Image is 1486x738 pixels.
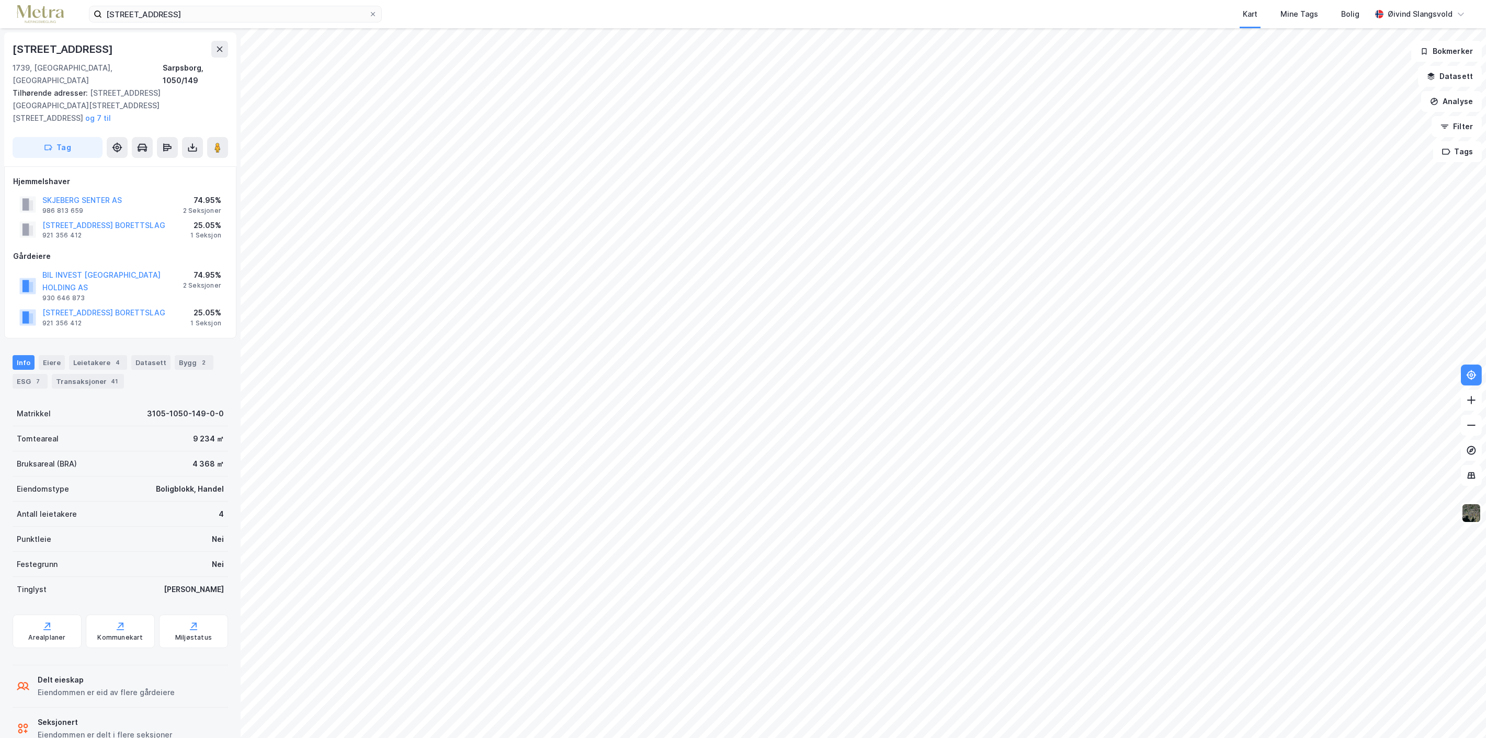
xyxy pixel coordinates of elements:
[42,294,85,302] div: 930 646 873
[1434,688,1486,738] div: Kontrollprogram for chat
[13,41,115,58] div: [STREET_ADDRESS]
[13,62,163,87] div: 1739, [GEOGRAPHIC_DATA], [GEOGRAPHIC_DATA]
[17,533,51,546] div: Punktleie
[183,281,221,290] div: 2 Seksjoner
[52,374,124,389] div: Transaksjoner
[97,633,143,642] div: Kommunekart
[219,508,224,520] div: 4
[38,686,175,699] div: Eiendommen er eid av flere gårdeiere
[164,583,224,596] div: [PERSON_NAME]
[212,558,224,571] div: Nei
[13,175,228,188] div: Hjemmelshaver
[190,219,221,232] div: 25.05%
[1280,8,1318,20] div: Mine Tags
[1432,116,1482,137] button: Filter
[13,374,48,389] div: ESG
[39,355,65,370] div: Eiere
[17,407,51,420] div: Matrikkel
[1421,91,1482,112] button: Analyse
[131,355,171,370] div: Datasett
[17,433,59,445] div: Tomteareal
[212,533,224,546] div: Nei
[13,355,35,370] div: Info
[38,716,172,729] div: Seksjonert
[183,194,221,207] div: 74.95%
[147,407,224,420] div: 3105-1050-149-0-0
[190,319,221,327] div: 1 Seksjon
[109,376,120,387] div: 41
[28,633,65,642] div: Arealplaner
[190,231,221,240] div: 1 Seksjon
[1411,41,1482,62] button: Bokmerker
[175,355,213,370] div: Bygg
[163,62,228,87] div: Sarpsborg, 1050/149
[1243,8,1257,20] div: Kart
[1434,688,1486,738] iframe: Chat Widget
[33,376,43,387] div: 7
[17,508,77,520] div: Antall leietakere
[1461,503,1481,523] img: 9k=
[17,558,58,571] div: Festegrunn
[183,207,221,215] div: 2 Seksjoner
[183,269,221,281] div: 74.95%
[13,88,90,97] span: Tilhørende adresser:
[156,483,224,495] div: Boligblokk, Handel
[193,433,224,445] div: 9 234 ㎡
[1341,8,1359,20] div: Bolig
[112,357,123,368] div: 4
[199,357,209,368] div: 2
[17,458,77,470] div: Bruksareal (BRA)
[190,306,221,319] div: 25.05%
[42,319,82,327] div: 921 356 412
[175,633,212,642] div: Miljøstatus
[1433,141,1482,162] button: Tags
[17,5,64,24] img: metra-logo.256734c3b2bbffee19d4.png
[17,483,69,495] div: Eiendomstype
[17,583,47,596] div: Tinglyst
[38,674,175,686] div: Delt eieskap
[13,137,103,158] button: Tag
[42,231,82,240] div: 921 356 412
[102,6,369,22] input: Søk på adresse, matrikkel, gårdeiere, leietakere eller personer
[192,458,224,470] div: 4 368 ㎡
[69,355,127,370] div: Leietakere
[1418,66,1482,87] button: Datasett
[42,207,83,215] div: 986 813 659
[13,250,228,263] div: Gårdeiere
[13,87,220,124] div: [STREET_ADDRESS][GEOGRAPHIC_DATA][STREET_ADDRESS][STREET_ADDRESS]
[1388,8,1453,20] div: Øivind Slangsvold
